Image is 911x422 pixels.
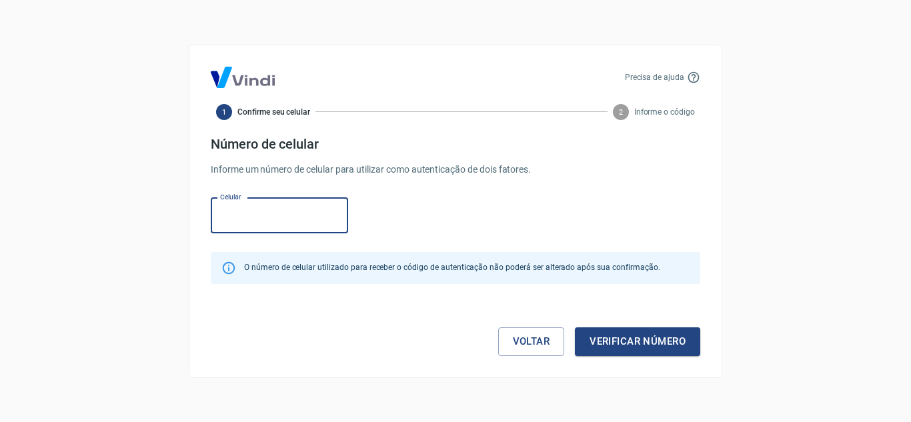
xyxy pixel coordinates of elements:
[237,106,310,118] span: Confirme seu celular
[625,71,684,83] p: Precisa de ajuda
[211,136,700,152] h4: Número de celular
[575,327,700,355] button: Verificar número
[220,192,241,202] label: Celular
[244,256,660,280] div: O número de celular utilizado para receber o código de autenticação não poderá ser alterado após ...
[498,327,565,355] a: Voltar
[634,106,695,118] span: Informe o código
[211,163,700,177] p: Informe um número de celular para utilizar como autenticação de dois fatores.
[619,107,623,116] text: 2
[211,67,275,88] img: Logo Vind
[222,107,226,116] text: 1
